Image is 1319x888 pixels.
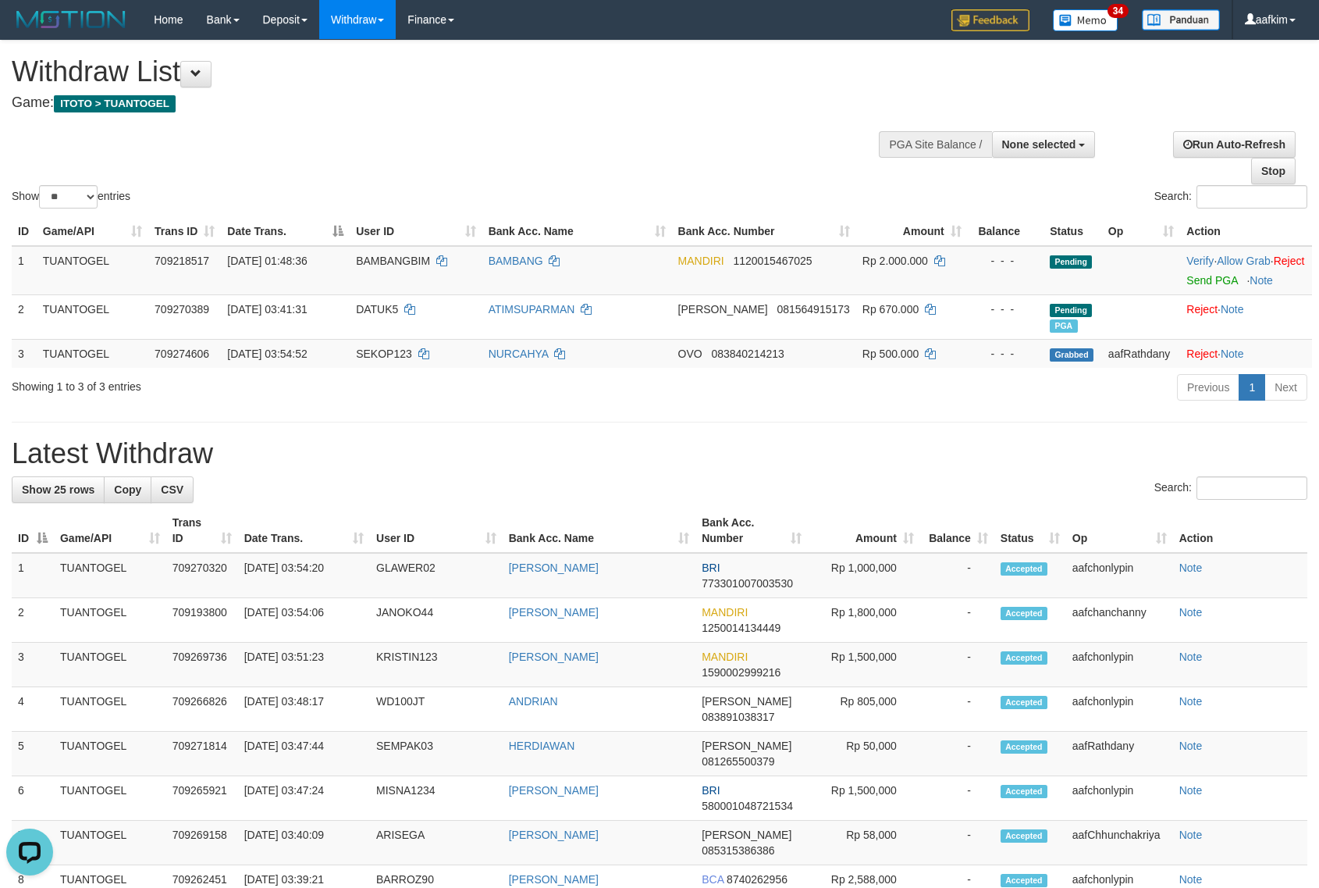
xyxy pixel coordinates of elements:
[37,294,148,339] td: TUANTOGEL
[1180,294,1312,339] td: ·
[509,873,599,886] a: [PERSON_NAME]
[166,508,238,553] th: Trans ID: activate to sort column ascending
[54,776,166,821] td: TUANTOGEL
[370,776,503,821] td: MISNA1234
[370,687,503,732] td: WD100JT
[54,687,166,732] td: TUANTOGEL
[155,303,209,316] span: 709270389
[702,622,780,634] span: Copy 1250014134449 to clipboard
[12,643,54,687] td: 3
[39,185,98,209] select: Showentries
[1001,785,1047,798] span: Accepted
[1001,740,1047,754] span: Accepted
[702,755,774,768] span: Copy 081265500379 to clipboard
[503,508,695,553] th: Bank Acc. Name: activate to sort column ascending
[370,643,503,687] td: KRISTIN123
[37,339,148,368] td: TUANTOGEL
[12,294,37,339] td: 2
[808,732,920,776] td: Rp 50,000
[1186,255,1214,267] a: Verify
[920,598,994,643] td: -
[920,508,994,553] th: Balance: activate to sort column ascending
[1196,185,1307,209] input: Search:
[727,873,787,886] span: Copy 8740262956 to clipboard
[808,553,920,598] td: Rp 1,000,000
[702,577,793,590] span: Copy 773301007003530 to clipboard
[702,606,748,619] span: MANDIRI
[808,643,920,687] td: Rp 1,500,000
[702,562,720,574] span: BRI
[12,476,105,503] a: Show 25 rows
[808,687,920,732] td: Rp 805,000
[1053,9,1118,31] img: Button%20Memo.svg
[678,255,724,267] span: MANDIRI
[12,8,130,31] img: MOTION_logo.png
[12,598,54,643] td: 2
[509,695,558,708] a: ANDRIAN
[1001,562,1047,576] span: Accepted
[161,483,183,496] span: CSV
[12,508,54,553] th: ID: activate to sort column descending
[862,303,919,316] span: Rp 670.000
[1177,374,1239,401] a: Previous
[1196,476,1307,500] input: Search:
[1186,274,1237,287] a: Send PGA
[1179,695,1203,708] a: Note
[370,553,503,598] td: GLAWER02
[808,508,920,553] th: Amount: activate to sort column ascending
[1001,874,1047,887] span: Accepted
[1050,255,1092,269] span: Pending
[968,217,1043,246] th: Balance
[808,776,920,821] td: Rp 1,500,000
[166,821,238,865] td: 709269158
[1002,138,1076,151] span: None selected
[370,508,503,553] th: User ID: activate to sort column ascending
[994,508,1066,553] th: Status: activate to sort column ascending
[238,553,370,598] td: [DATE] 03:54:20
[356,348,412,360] span: SEKOP123
[702,695,791,708] span: [PERSON_NAME]
[37,217,148,246] th: Game/API: activate to sort column ascending
[702,844,774,857] span: Copy 085315386386 to clipboard
[509,651,599,663] a: [PERSON_NAME]
[702,711,774,723] span: Copy 083891038317 to clipboard
[12,373,538,394] div: Showing 1 to 3 of 3 entries
[1154,185,1307,209] label: Search:
[1179,784,1203,797] a: Note
[1102,339,1181,368] td: aafRathdany
[166,598,238,643] td: 709193800
[509,829,599,841] a: [PERSON_NAME]
[862,255,928,267] span: Rp 2.000.000
[356,303,398,316] span: DATUK5
[1186,348,1218,360] a: Reject
[1217,255,1270,267] a: Allow Grab
[54,553,166,598] td: TUANTOGEL
[1221,348,1244,360] a: Note
[702,740,791,752] span: [PERSON_NAME]
[1274,255,1305,267] a: Reject
[678,303,768,316] span: [PERSON_NAME]
[702,651,748,663] span: MANDIRI
[1264,374,1307,401] a: Next
[370,821,503,865] td: ARISEGA
[54,643,166,687] td: TUANTOGEL
[702,666,780,679] span: Copy 1590002999216 to clipboard
[1066,598,1173,643] td: aafchanchanny
[1001,651,1047,665] span: Accepted
[227,303,307,316] span: [DATE] 03:41:31
[12,732,54,776] td: 5
[1217,255,1273,267] span: ·
[166,687,238,732] td: 709266826
[992,131,1096,158] button: None selected
[1180,246,1312,295] td: · ·
[920,687,994,732] td: -
[12,95,864,111] h4: Game:
[12,438,1307,469] h1: Latest Withdraw
[1050,319,1077,333] span: Marked by aafchonlypin
[12,553,54,598] td: 1
[974,346,1037,362] div: - - -
[1179,829,1203,841] a: Note
[920,643,994,687] td: -
[166,732,238,776] td: 709271814
[1066,553,1173,598] td: aafchonlypin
